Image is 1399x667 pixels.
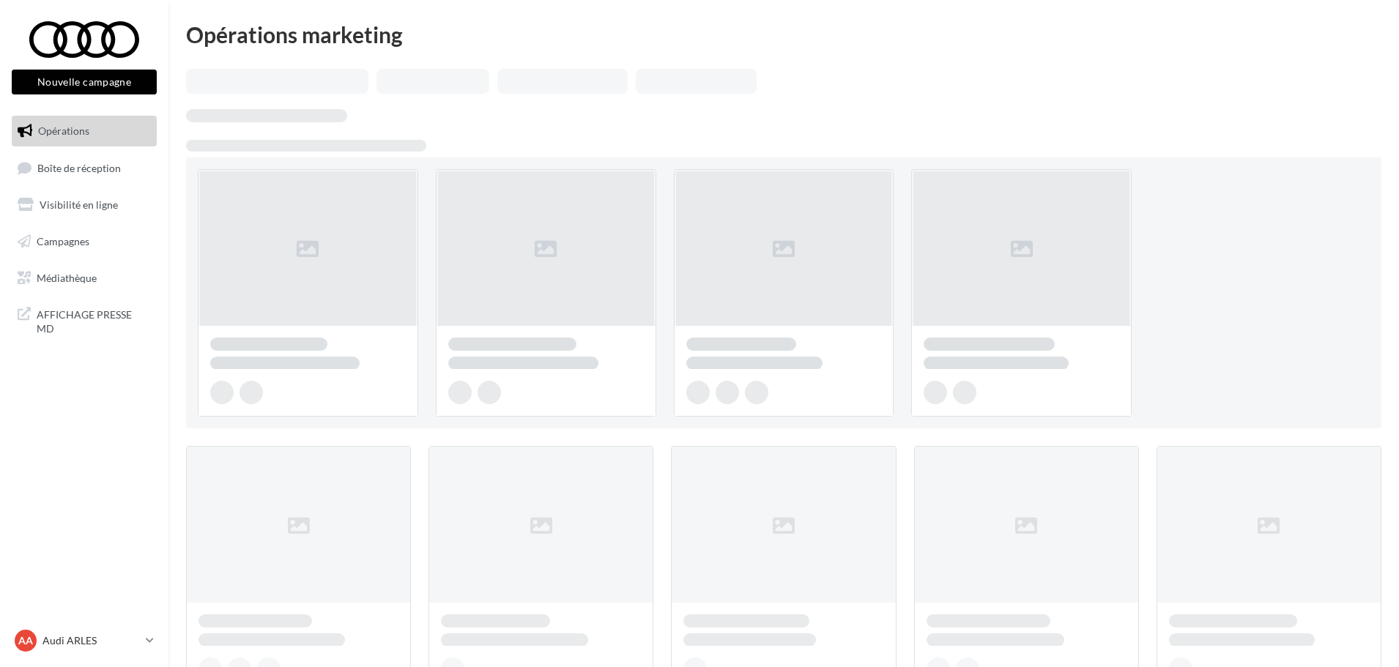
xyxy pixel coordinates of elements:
[9,299,160,342] a: AFFICHAGE PRESSE MD
[186,23,1381,45] div: Opérations marketing
[37,305,151,336] span: AFFICHAGE PRESSE MD
[9,190,160,220] a: Visibilité en ligne
[42,633,140,648] p: Audi ARLES
[40,198,118,211] span: Visibilité en ligne
[9,226,160,257] a: Campagnes
[9,152,160,184] a: Boîte de réception
[9,263,160,294] a: Médiathèque
[38,124,89,137] span: Opérations
[37,271,97,283] span: Médiathèque
[37,235,89,247] span: Campagnes
[9,116,160,146] a: Opérations
[18,633,33,648] span: AA
[12,70,157,94] button: Nouvelle campagne
[37,161,121,174] span: Boîte de réception
[12,627,157,655] a: AA Audi ARLES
